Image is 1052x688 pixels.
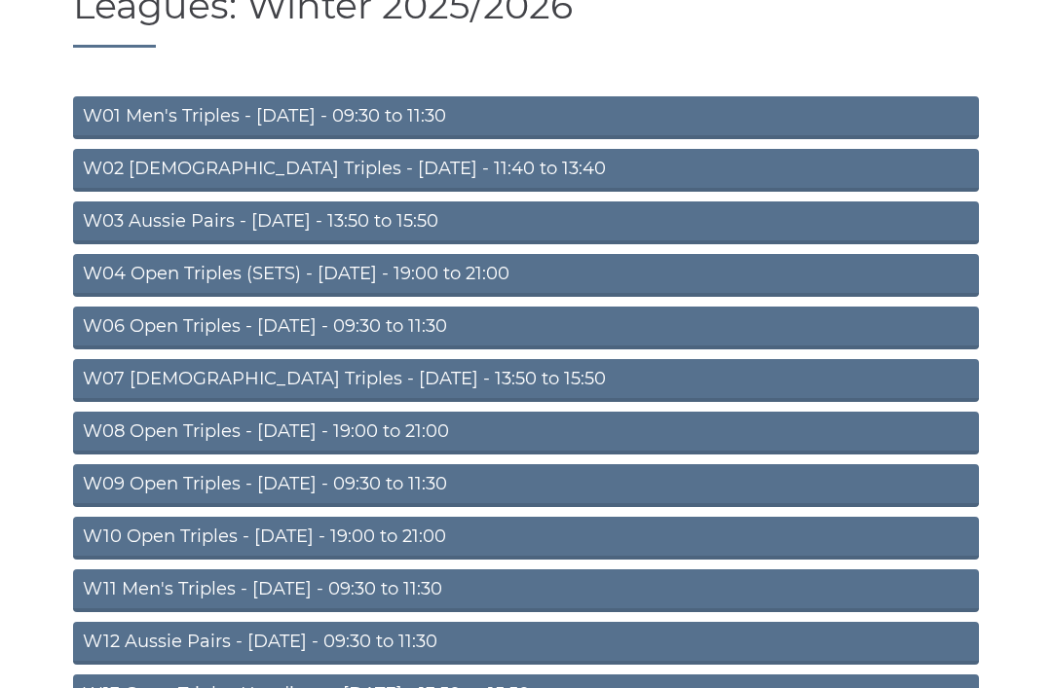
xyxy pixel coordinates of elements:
a: W07 [DEMOGRAPHIC_DATA] Triples - [DATE] - 13:50 to 15:50 [73,360,979,403]
a: W06 Open Triples - [DATE] - 09:30 to 11:30 [73,308,979,350]
a: W02 [DEMOGRAPHIC_DATA] Triples - [DATE] - 11:40 to 13:40 [73,150,979,193]
a: W10 Open Triples - [DATE] - 19:00 to 21:00 [73,518,979,561]
a: W11 Men's Triples - [DATE] - 09:30 to 11:30 [73,570,979,613]
a: W03 Aussie Pairs - [DATE] - 13:50 to 15:50 [73,202,979,245]
a: W08 Open Triples - [DATE] - 19:00 to 21:00 [73,413,979,455]
a: W04 Open Triples (SETS) - [DATE] - 19:00 to 21:00 [73,255,979,298]
a: W01 Men's Triples - [DATE] - 09:30 to 11:30 [73,97,979,140]
a: W09 Open Triples - [DATE] - 09:30 to 11:30 [73,465,979,508]
a: W12 Aussie Pairs - [DATE] - 09:30 to 11:30 [73,623,979,666]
